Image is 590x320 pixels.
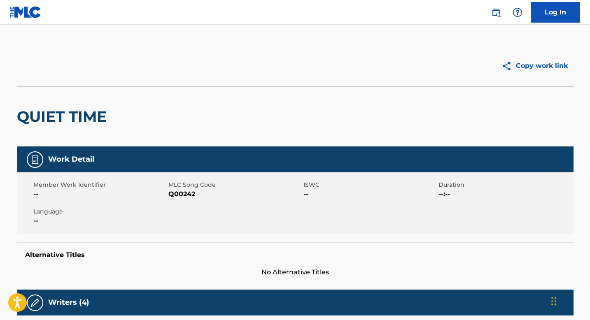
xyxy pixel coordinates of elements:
[488,4,504,21] a: Public Search
[48,155,94,164] h5: Work Detail
[25,251,565,259] h5: Alternative Titles
[501,61,516,71] img: Copy work link
[491,7,501,17] img: search
[168,189,301,199] span: Q00242
[496,56,574,76] button: Copy work link
[17,267,574,277] span: No Alternative Titles
[48,298,89,307] h5: Writers (4)
[33,207,166,216] span: Language
[549,281,590,320] iframe: Chat Widget
[33,189,166,199] span: --
[551,289,556,313] div: Drag
[303,181,436,189] span: ISWC
[168,181,301,189] span: MLC Song Code
[33,216,166,226] span: --
[531,2,580,23] a: Log In
[30,298,40,308] img: Writers
[10,6,42,18] img: MLC Logo
[438,181,571,189] span: Duration
[513,7,522,17] img: help
[17,107,111,126] h2: QUIET TIME
[303,189,436,199] span: --
[438,189,571,199] span: --:--
[509,4,526,21] div: Help
[30,155,40,165] img: Work Detail
[33,181,166,189] span: Member Work Identifier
